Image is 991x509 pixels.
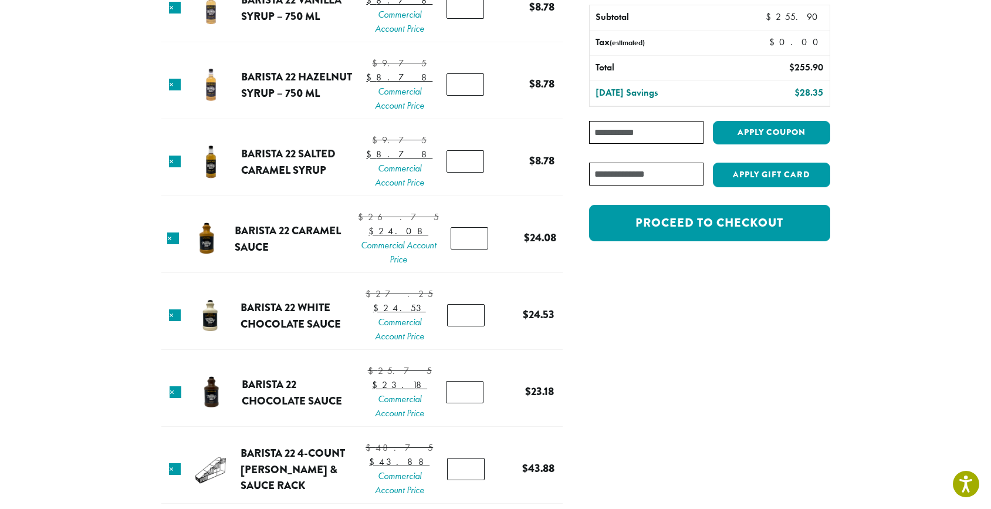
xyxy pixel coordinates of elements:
[372,134,382,146] span: $
[590,31,759,55] th: Tax
[590,56,733,80] th: Total
[242,376,342,409] a: Barista 22 Chocolate Sauce
[241,146,336,178] a: Barista 22 Salted Caramel Syrup
[789,61,794,73] span: $
[523,306,554,322] bdi: 24.53
[358,211,439,223] bdi: 26.75
[590,5,733,30] th: Subtotal
[766,11,823,23] bdi: 255.90
[368,225,428,237] bdi: 24.08
[170,386,181,398] a: Remove this item
[192,143,230,181] img: B22 Salted Caramel Syrup
[366,71,376,83] span: $
[447,458,485,480] input: Product quantity
[188,220,226,258] img: Barista 22 Caramel Sauce
[766,11,776,23] span: $
[769,36,824,48] bdi: 0.00
[451,227,488,250] input: Product quantity
[447,73,484,96] input: Product quantity
[366,148,376,160] span: $
[169,156,181,167] a: Remove this item
[241,299,341,332] a: Barista 22 White Chocolate Sauce
[789,61,823,73] bdi: 255.90
[769,36,779,48] span: $
[713,121,830,145] button: Apply coupon
[366,85,432,113] span: Commercial Account Price
[372,134,427,146] bdi: 9.75
[522,460,528,476] span: $
[369,456,379,468] span: $
[169,79,181,90] a: Remove this item
[241,445,345,493] a: Barista 22 4-Count [PERSON_NAME] & Sauce Rack
[366,161,432,190] span: Commercial Account Price
[372,379,427,391] bdi: 23.18
[525,383,554,399] bdi: 23.18
[358,238,439,267] span: Commercial Account Price
[368,365,378,377] span: $
[524,230,556,245] bdi: 24.08
[241,69,352,101] a: Barista 22 Hazelnut Syrup – 750 ml
[610,38,645,48] small: (estimated)
[368,225,378,237] span: $
[447,150,484,173] input: Product quantity
[192,66,230,104] img: Barista 22 Hazelnut Syrup - 750 ml
[529,153,554,168] bdi: 8.78
[369,456,429,468] bdi: 43.88
[368,365,432,377] bdi: 25.75
[524,230,530,245] span: $
[169,463,181,475] a: Remove this item
[169,309,181,321] a: Remove this item
[368,392,432,420] span: Commercial Account Price
[523,306,529,322] span: $
[366,315,433,343] span: Commercial Account Price
[372,57,427,69] bdi: 9.75
[373,302,383,314] span: $
[169,2,181,14] a: Remove this item
[366,288,376,300] span: $
[529,76,535,92] span: $
[529,76,554,92] bdi: 8.78
[446,381,483,403] input: Product quantity
[447,304,485,326] input: Product quantity
[366,441,433,454] bdi: 48.75
[590,81,733,106] th: [DATE] Savings
[192,373,231,412] img: Barista 22 Chocolate Sauce
[589,205,830,241] a: Proceed to checkout
[713,163,830,187] button: Apply Gift Card
[525,383,531,399] span: $
[366,148,432,160] bdi: 8.78
[366,8,432,36] span: Commercial Account Price
[366,441,376,454] span: $
[358,211,368,223] span: $
[366,71,432,83] bdi: 8.78
[372,379,382,391] span: $
[191,296,229,335] img: Barista 22 White Chocolate Sauce
[235,223,341,255] a: Barista 22 Caramel Sauce
[794,86,823,99] bdi: 28.35
[372,57,382,69] span: $
[366,288,433,300] bdi: 27.25
[529,153,535,168] span: $
[522,460,554,476] bdi: 43.88
[191,450,229,488] img: Barista 22 4-Count Syrup & Sauce Rack
[366,469,433,497] span: Commercial Account Price
[794,86,800,99] span: $
[167,232,179,244] a: Remove this item
[373,302,426,314] bdi: 24.53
